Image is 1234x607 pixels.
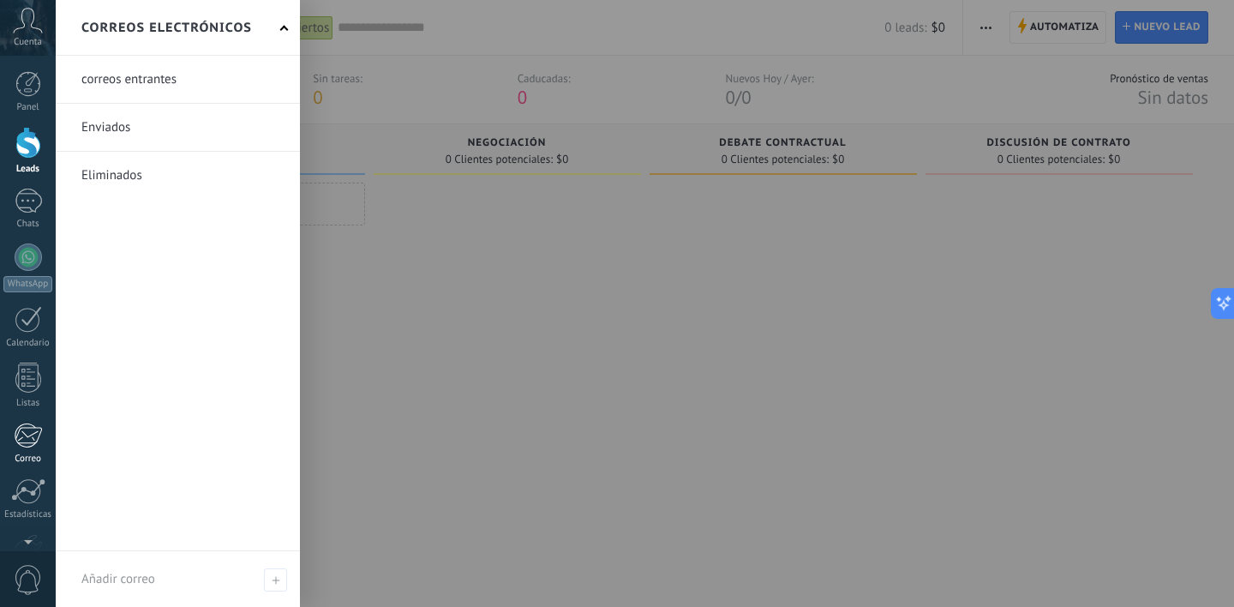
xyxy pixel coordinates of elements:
span: Añadir correo [81,571,155,587]
li: correos entrantes [56,56,300,104]
div: Chats [3,219,53,230]
div: Estadísticas [3,509,53,520]
div: Panel [3,102,53,113]
div: Leads [3,164,53,175]
div: Calendario [3,338,53,349]
li: Eliminados [56,152,300,199]
div: Correo [3,454,53,465]
span: Añadir correo [264,568,287,592]
div: Listas [3,398,53,409]
li: Enviados [56,104,300,152]
span: Cuenta [14,37,42,48]
div: WhatsApp [3,276,52,292]
h2: Correos electrónicos [81,1,252,55]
